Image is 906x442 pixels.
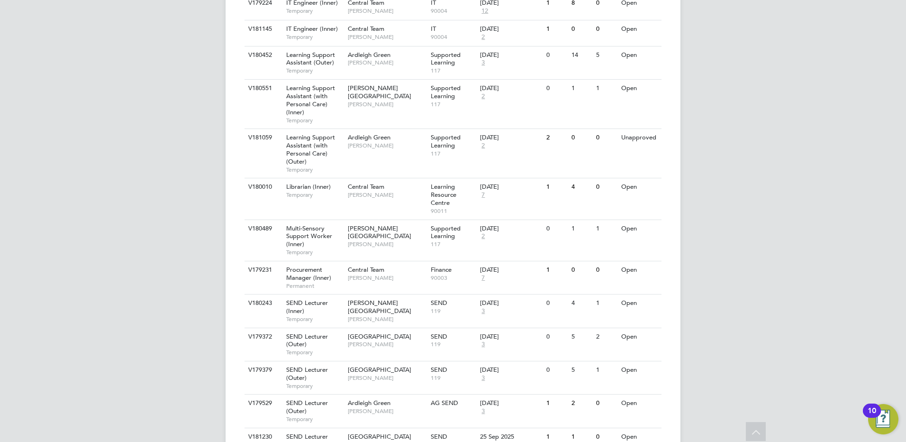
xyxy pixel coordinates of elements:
span: Librarian (Inner) [286,183,331,191]
div: [DATE] [480,183,542,191]
span: Learning Support Assistant (with Personal Care) (Inner) [286,84,335,116]
div: 1 [544,395,569,412]
span: [PERSON_NAME][GEOGRAPHIC_DATA] [348,224,411,240]
div: V179379 [246,361,279,379]
div: 1 [594,80,618,97]
div: 1 [594,361,618,379]
span: Ardleigh Green [348,399,390,407]
div: 2 [594,328,618,346]
span: IT Engineer (Inner) [286,25,338,33]
div: 1 [594,295,618,312]
div: Open [619,395,660,412]
span: SEND [431,366,447,374]
div: Open [619,80,660,97]
div: Open [619,220,660,238]
div: V180551 [246,80,279,97]
span: 2 [480,142,486,150]
span: Temporary [286,7,343,15]
div: 4 [569,295,594,312]
div: Unapproved [619,129,660,147]
span: [PERSON_NAME] [348,315,426,323]
div: 1 [569,80,594,97]
div: Open [619,261,660,279]
span: Temporary [286,349,343,356]
span: 3 [480,374,486,382]
div: 0 [544,220,569,238]
span: 119 [431,374,476,382]
div: 5 [569,328,594,346]
div: 0 [544,80,569,97]
span: IT [431,25,436,33]
div: 0 [569,20,594,38]
span: SEND Lecturer (Outer) [286,399,328,415]
span: 12 [480,7,489,15]
span: [PERSON_NAME] [348,142,426,149]
div: 2 [544,129,569,147]
div: [DATE] [480,225,542,233]
div: [DATE] [480,134,542,142]
span: Supported Learning [431,133,461,149]
div: [DATE] [480,51,542,59]
span: [PERSON_NAME] [348,240,426,248]
div: 10 [868,411,876,423]
span: Learning Resource Centre [431,183,456,207]
div: 0 [594,20,618,38]
span: AG SEND [431,399,458,407]
span: SEND Lecturer (Outer) [286,366,328,382]
div: 1 [544,20,569,38]
span: [PERSON_NAME][GEOGRAPHIC_DATA] [348,299,411,315]
span: SEND [431,433,447,441]
div: Open [619,295,660,312]
span: 117 [431,67,476,74]
div: [DATE] [480,399,542,407]
div: 25 Sep 2025 [480,433,542,441]
span: 7 [480,274,486,282]
div: V180243 [246,295,279,312]
span: Finance [431,266,452,274]
div: [DATE] [480,299,542,307]
div: 0 [569,261,594,279]
div: 4 [569,178,594,196]
div: V179231 [246,261,279,279]
span: [PERSON_NAME] [348,341,426,348]
div: Open [619,20,660,38]
span: Temporary [286,415,343,423]
span: 90004 [431,7,476,15]
div: V180452 [246,46,279,64]
div: [DATE] [480,84,542,92]
div: 0 [544,361,569,379]
span: [PERSON_NAME][GEOGRAPHIC_DATA] [348,84,411,100]
span: SEND [431,299,447,307]
span: 3 [480,407,486,415]
span: SEND Lecturer (Outer) [286,332,328,349]
span: Temporary [286,166,343,174]
span: Learning Support Assistant (with Personal Care) (Outer) [286,133,335,166]
span: Central Team [348,266,384,274]
div: V180489 [246,220,279,238]
div: V180010 [246,178,279,196]
span: SEND [431,332,447,341]
div: [DATE] [480,266,542,274]
div: 0 [594,129,618,147]
span: 117 [431,240,476,248]
span: 2 [480,92,486,101]
span: Temporary [286,67,343,74]
div: V179529 [246,395,279,412]
div: 5 [594,46,618,64]
span: [PERSON_NAME] [348,33,426,41]
span: Ardleigh Green [348,133,390,141]
span: [GEOGRAPHIC_DATA] [348,366,411,374]
span: Temporary [286,33,343,41]
div: 0 [544,328,569,346]
span: 3 [480,59,486,67]
div: 14 [569,46,594,64]
span: 90003 [431,274,476,282]
div: 0 [594,395,618,412]
span: [PERSON_NAME] [348,101,426,108]
div: 1 [544,178,569,196]
div: [DATE] [480,366,542,374]
span: Multi-Sensory Support Worker (Inner) [286,224,332,249]
span: 2 [480,232,486,240]
div: 1 [569,220,594,238]
span: 90004 [431,33,476,41]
